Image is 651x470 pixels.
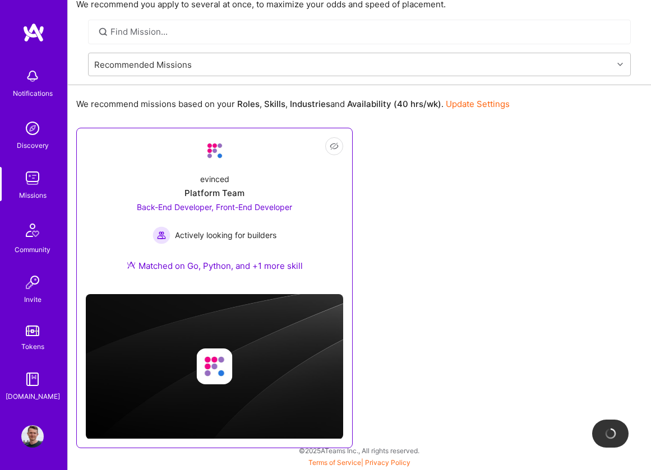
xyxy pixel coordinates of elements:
b: Skills [264,99,285,109]
a: User Avatar [19,425,47,448]
p: We recommend missions based on your , , and . [76,98,510,110]
b: Availability (40 hrs/wk) [347,99,441,109]
img: Community [19,217,46,244]
div: [DOMAIN_NAME] [6,390,60,402]
input: Find Mission... [110,26,622,38]
span: Actively looking for builders [175,229,276,241]
b: Industries [290,99,330,109]
div: Discovery [17,139,49,151]
div: evinced [200,173,229,185]
img: guide book [21,368,44,390]
img: User Avatar [21,425,44,448]
a: Terms of Service [308,458,361,467]
div: Recommended Missions [94,58,192,70]
i: icon Chevron [617,62,623,67]
img: cover [86,294,343,440]
div: Tokens [21,341,44,352]
div: Missions [19,189,47,201]
span: | [308,458,410,467]
div: Invite [24,294,41,305]
img: bell [21,65,44,87]
img: Invite [21,271,44,294]
img: teamwork [21,167,44,189]
div: Community [15,244,50,255]
i: icon SearchGrey [97,26,110,39]
div: © 2025 ATeams Inc., All rights reserved. [67,436,651,464]
b: Roles [237,99,260,109]
div: Matched on Go, Python, and +1 more skill [127,260,303,272]
img: tokens [26,325,39,336]
div: Platform Team [184,187,244,199]
span: Back-End Developer, Front-End Developer [137,202,292,212]
img: Actively looking for builders [153,226,170,244]
img: Company Logo [201,137,228,164]
img: Ateam Purple Icon [127,260,136,269]
img: logo [22,22,45,43]
a: Company LogoevincedPlatform TeamBack-End Developer, Front-End Developer Actively looking for buil... [86,137,343,285]
a: Update Settings [446,99,510,109]
div: Notifications [13,87,53,99]
a: Privacy Policy [365,458,410,467]
img: discovery [21,117,44,139]
img: loading [605,428,616,439]
img: Company logo [197,348,233,384]
i: icon EyeClosed [330,142,339,151]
